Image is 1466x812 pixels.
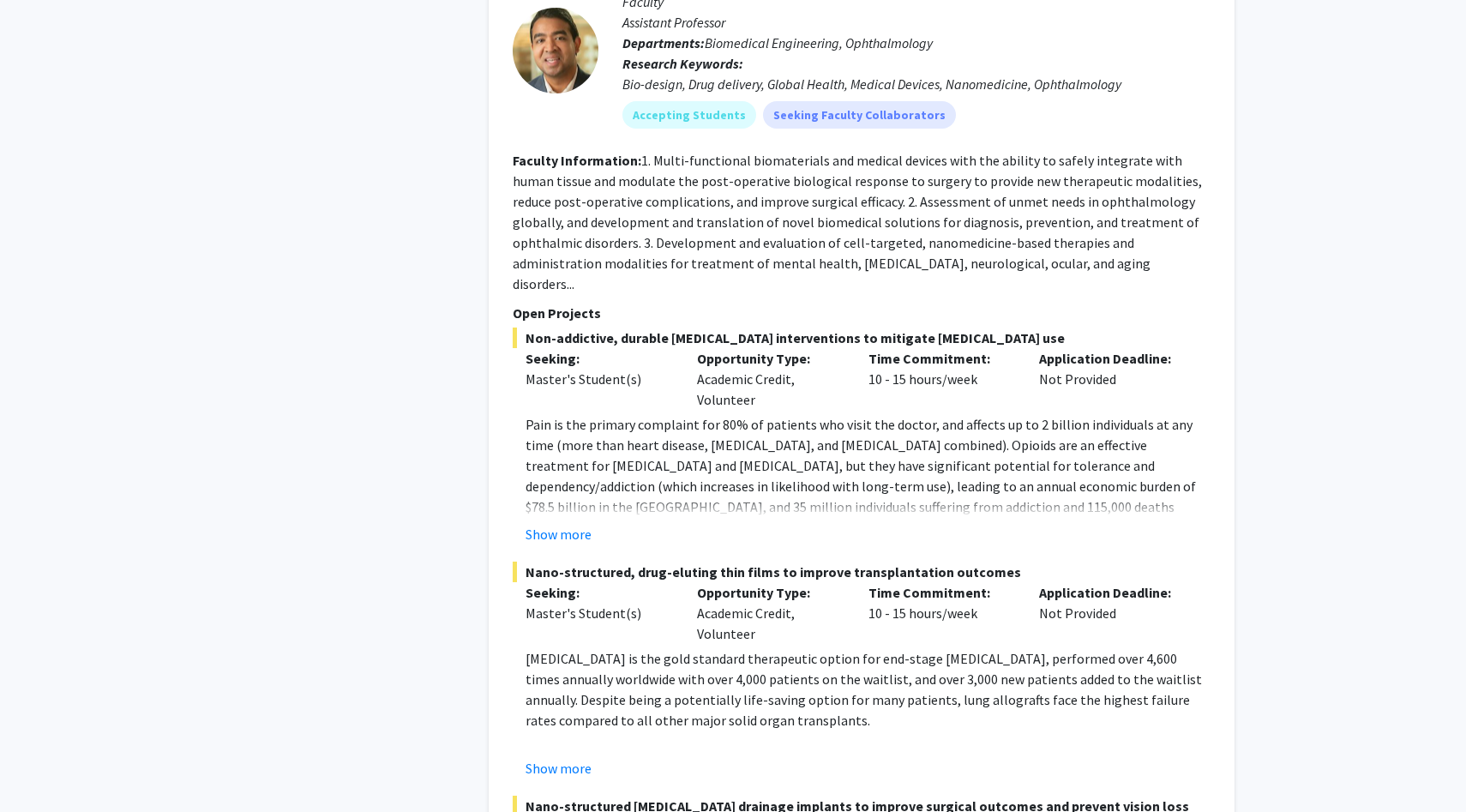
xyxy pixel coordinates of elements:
p: Time Commitment: [868,348,1014,369]
p: Opportunity Type: [697,348,843,369]
span: Non-addictive, durable [MEDICAL_DATA] interventions to mitigate [MEDICAL_DATA] use [513,328,1211,348]
mat-chip: Accepting Students [622,101,756,129]
div: 10 - 15 hours/week [856,348,1027,410]
div: 10 - 15 hours/week [856,582,1027,644]
div: Not Provided [1026,582,1198,644]
div: Academic Credit, Volunteer [684,582,856,644]
span: Nano-structured, drug-eluting thin films to improve transplantation outcomes [513,562,1211,582]
p: Application Deadline: [1039,582,1185,603]
b: Faculty Information: [513,152,641,169]
iframe: Chat [13,735,73,799]
p: [MEDICAL_DATA] is the gold standard therapeutic option for end-stage [MEDICAL_DATA], performed ov... [526,648,1211,731]
p: Pain is the primary complaint for 80% of patients who visit the doctor, and affects up to 2 billi... [526,414,1211,558]
p: Time Commitment: [868,582,1014,603]
p: Open Projects [513,303,1211,323]
mat-chip: Seeking Faculty Collaborators [763,101,956,129]
p: Seeking: [526,582,671,603]
b: Research Keywords: [622,55,743,72]
div: Bio-design, Drug delivery, Global Health, Medical Devices, Nanomedicine, Ophthalmology [622,74,1211,94]
p: Assistant Professor [622,12,1211,33]
button: Show more [526,758,592,779]
div: Master's Student(s) [526,603,671,623]
div: Master's Student(s) [526,369,671,389]
p: Application Deadline: [1039,348,1185,369]
p: Opportunity Type: [697,582,843,603]
fg-read-more: 1. Multi-functional biomaterials and medical devices with the ability to safely integrate with hu... [513,152,1202,292]
p: Seeking: [526,348,671,369]
span: Biomedical Engineering, Ophthalmology [705,34,933,51]
div: Academic Credit, Volunteer [684,348,856,410]
div: Not Provided [1026,348,1198,410]
b: Departments: [622,34,705,51]
button: Show more [526,524,592,544]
